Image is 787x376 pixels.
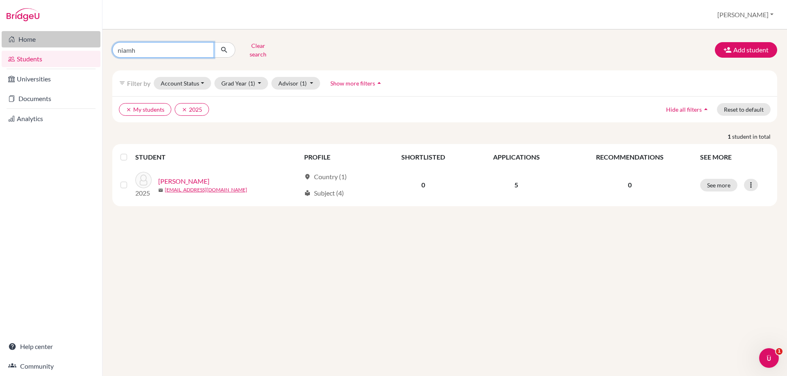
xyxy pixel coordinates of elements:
th: APPLICATIONS [469,147,564,167]
button: Reset to default [717,103,771,116]
button: Hide all filtersarrow_drop_up [659,103,717,116]
td: 0 [378,167,469,203]
span: location_on [304,173,311,180]
button: clear2025 [175,103,209,116]
a: [EMAIL_ADDRESS][DOMAIN_NAME] [165,186,247,194]
button: Add student [715,42,777,58]
a: Documents [2,90,100,107]
th: SEE MORE [695,147,774,167]
i: clear [126,107,132,113]
a: Help center [2,338,100,355]
td: 5 [469,167,564,203]
a: [PERSON_NAME] [158,176,209,186]
img: Bridge-U [7,8,39,21]
i: arrow_drop_up [702,105,710,113]
span: student in total [732,132,777,141]
button: Clear search [235,39,281,61]
input: Find student by name... [112,42,214,58]
p: 0 [569,180,690,190]
iframe: Intercom live chat [759,348,779,368]
button: [PERSON_NAME] [714,7,777,23]
span: 1 [776,348,782,355]
i: clear [182,107,187,113]
div: Subject (4) [304,188,344,198]
a: Home [2,31,100,47]
p: 2025 [135,188,152,198]
button: Advisor(1) [271,77,320,90]
a: Analytics [2,110,100,127]
button: See more [700,179,737,191]
span: Filter by [127,79,150,87]
th: SHORTLISTED [378,147,469,167]
button: Grad Year(1) [214,77,268,90]
i: arrow_drop_up [375,79,383,87]
span: Show more filters [330,80,375,87]
img: Brennan-Batory, Niamh [135,172,152,188]
button: Account Status [154,77,211,90]
th: PROFILE [299,147,378,167]
span: (1) [248,80,255,87]
button: Show more filtersarrow_drop_up [323,77,390,90]
a: Students [2,51,100,67]
th: STUDENT [135,147,299,167]
span: local_library [304,190,311,196]
a: Universities [2,71,100,87]
i: filter_list [119,80,125,86]
div: Country (1) [304,172,347,182]
button: clearMy students [119,103,171,116]
span: mail [158,188,163,193]
span: (1) [300,80,307,87]
a: Community [2,358,100,374]
span: Hide all filters [666,106,702,113]
strong: 1 [728,132,732,141]
th: RECOMMENDATIONS [564,147,695,167]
